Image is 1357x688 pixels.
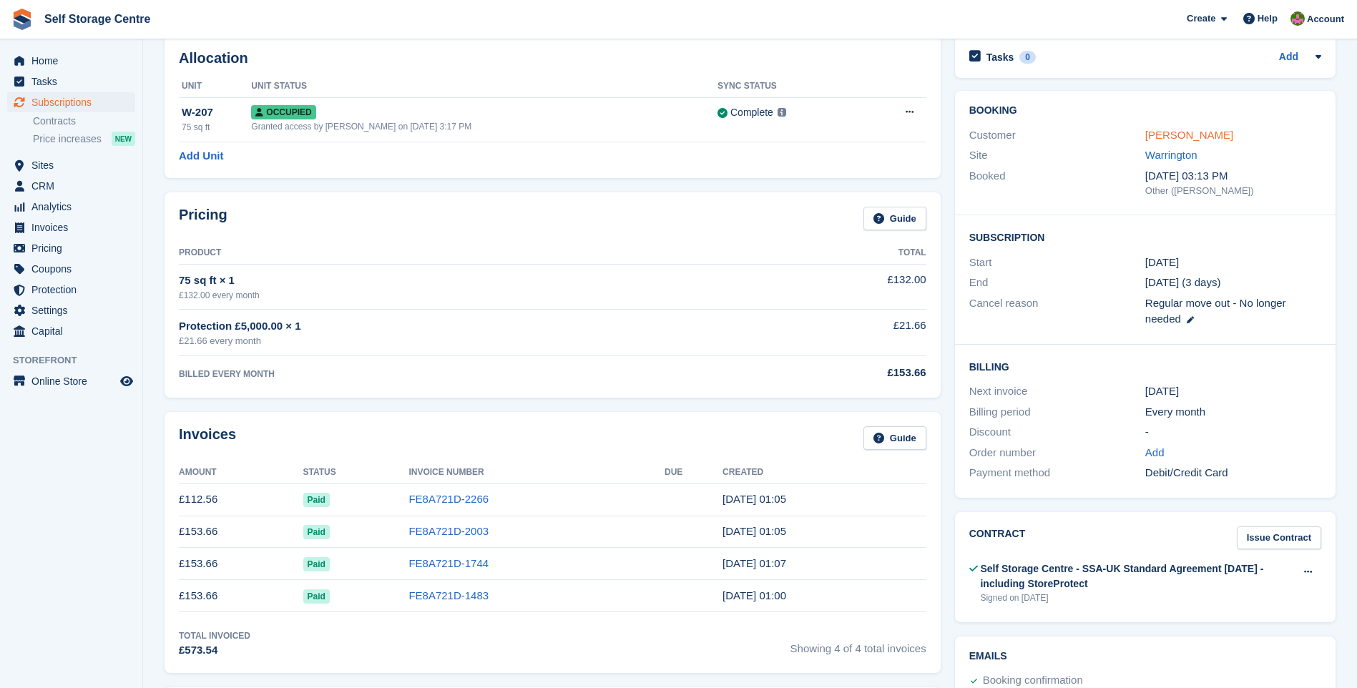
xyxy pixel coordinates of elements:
a: menu [7,217,135,237]
a: Self Storage Centre [39,7,156,31]
time: 2025-05-23 00:07:17 UTC [722,557,786,569]
td: £21.66 [746,310,926,356]
span: Paid [303,493,330,507]
h2: Billing [969,359,1321,373]
div: Booked [969,168,1145,198]
div: £132.00 every month [179,289,746,302]
span: Sites [31,155,117,175]
a: Add [1279,49,1298,66]
span: Online Store [31,371,117,391]
h2: Pricing [179,207,227,230]
a: Guide [863,426,926,450]
th: Amount [179,461,303,484]
time: 2025-04-23 00:00:45 UTC [722,589,786,601]
a: menu [7,197,135,217]
th: Unit Status [251,75,717,98]
img: Robert Fletcher [1290,11,1305,26]
a: menu [7,51,135,71]
div: BILLED EVERY MONTH [179,368,746,380]
div: £153.66 [746,365,926,381]
a: Issue Contract [1237,526,1321,550]
span: Analytics [31,197,117,217]
div: Next invoice [969,383,1145,400]
time: 2025-07-23 00:05:57 UTC [722,493,786,505]
div: Payment method [969,465,1145,481]
a: Preview store [118,373,135,390]
a: menu [7,259,135,279]
a: FE8A721D-1744 [408,557,489,569]
div: Granted access by [PERSON_NAME] on [DATE] 3:17 PM [251,120,717,133]
span: Capital [31,321,117,341]
th: Sync Status [717,75,863,98]
div: Customer [969,127,1145,144]
img: stora-icon-8386f47178a22dfd0bd8f6a31ec36ba5ce8667c1dd55bd0f319d3a0aa187defe.svg [11,9,33,30]
a: menu [7,72,135,92]
td: £153.66 [179,548,303,580]
div: Debit/Credit Card [1145,465,1321,481]
a: menu [7,300,135,320]
div: NEW [112,132,135,146]
th: Product [179,242,746,265]
td: £132.00 [746,264,926,309]
span: Home [31,51,117,71]
span: Pricing [31,238,117,258]
time: 2025-04-23 00:00:00 UTC [1145,255,1179,271]
td: £153.66 [179,580,303,612]
h2: Subscription [969,230,1321,244]
div: Discount [969,424,1145,441]
h2: Tasks [986,51,1014,64]
div: Protection £5,000.00 × 1 [179,318,746,335]
div: £21.66 every month [179,334,746,348]
a: FE8A721D-2003 [408,525,489,537]
div: Self Storage Centre - SSA-UK Standard Agreement [DATE] - including StoreProtect [980,561,1295,591]
a: menu [7,92,135,112]
div: [DATE] [1145,383,1321,400]
span: Paid [303,525,330,539]
span: Subscriptions [31,92,117,112]
div: Site [969,147,1145,164]
div: Every month [1145,404,1321,421]
a: menu [7,238,135,258]
div: [DATE] 03:13 PM [1145,168,1321,185]
span: Create [1187,11,1215,26]
a: FE8A721D-2266 [408,493,489,505]
a: menu [7,321,135,341]
h2: Emails [969,651,1321,662]
td: £112.56 [179,483,303,516]
th: Created [722,461,926,484]
div: - [1145,424,1321,441]
span: Protection [31,280,117,300]
div: 75 sq ft [182,121,251,134]
time: 2025-06-23 00:05:26 UTC [722,525,786,537]
h2: Invoices [179,426,236,450]
a: Price increases NEW [33,131,135,147]
span: Invoices [31,217,117,237]
a: FE8A721D-1483 [408,589,489,601]
span: Storefront [13,353,142,368]
a: Guide [863,207,926,230]
h2: Allocation [179,50,926,67]
span: Occupied [251,105,315,119]
div: W-207 [182,104,251,121]
span: Tasks [31,72,117,92]
span: Showing 4 of 4 total invoices [790,629,926,659]
a: menu [7,280,135,300]
th: Status [303,461,409,484]
span: CRM [31,176,117,196]
span: Coupons [31,259,117,279]
div: End [969,275,1145,291]
a: Contracts [33,114,135,128]
span: Help [1258,11,1278,26]
th: Invoice Number [408,461,665,484]
div: 75 sq ft × 1 [179,272,746,289]
span: Price increases [33,132,102,146]
a: menu [7,176,135,196]
a: [PERSON_NAME] [1145,129,1233,141]
span: Settings [31,300,117,320]
span: Regular move out - No longer needed [1145,297,1286,325]
div: Complete [730,105,773,120]
div: Signed on [DATE] [980,591,1295,604]
div: Other ([PERSON_NAME]) [1145,184,1321,198]
div: £573.54 [179,642,250,659]
div: 0 [1019,51,1036,64]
